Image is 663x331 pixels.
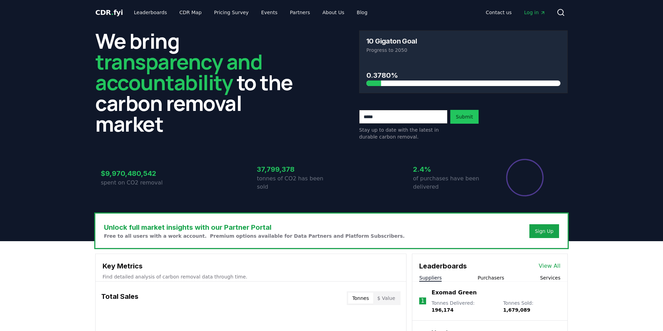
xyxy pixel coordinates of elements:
[366,70,560,81] h3: 0.3780%
[478,274,504,281] button: Purchasers
[413,174,488,191] p: of purchases have been delivered
[366,47,560,54] p: Progress to 2050
[503,307,530,313] span: 1,679,089
[419,274,442,281] button: Suppliers
[209,6,254,19] a: Pricing Survey
[285,6,316,19] a: Partners
[432,300,496,313] p: Tonnes Delivered :
[103,273,399,280] p: Find detailed analysis of carbon removal data through time.
[103,261,399,271] h3: Key Metrics
[413,164,488,174] h3: 2.4%
[111,8,114,17] span: .
[519,6,551,19] a: Log in
[351,6,373,19] a: Blog
[104,222,405,233] h3: Unlock full market insights with our Partner Portal
[419,261,467,271] h3: Leaderboards
[540,274,560,281] button: Services
[450,110,479,124] button: Submit
[421,297,424,305] p: 1
[101,179,175,187] p: spent on CO2 removal
[539,262,560,270] a: View All
[373,293,400,304] button: $ Value
[128,6,373,19] nav: Main
[128,6,173,19] a: Leaderboards
[317,6,350,19] a: About Us
[480,6,517,19] a: Contact us
[101,291,138,305] h3: Total Sales
[480,6,551,19] nav: Main
[359,126,448,140] p: Stay up to date with the latest in durable carbon removal.
[95,47,262,96] span: transparency and accountability
[524,9,546,16] span: Log in
[95,8,123,17] span: CDR fyi
[506,158,544,197] div: Percentage of sales delivered
[432,307,454,313] span: 196,174
[348,293,373,304] button: Tonnes
[535,228,554,235] a: Sign Up
[257,174,331,191] p: tonnes of CO2 has been sold
[256,6,283,19] a: Events
[257,164,331,174] h3: 37,799,378
[95,30,304,134] h2: We bring to the carbon removal market
[174,6,207,19] a: CDR Map
[104,233,405,239] p: Free to all users with a work account. Premium options available for Data Partners and Platform S...
[503,300,560,313] p: Tonnes Sold :
[432,289,477,297] a: Exomad Green
[529,224,559,238] button: Sign Up
[366,38,417,45] h3: 10 Gigaton Goal
[101,168,175,179] h3: $9,970,480,542
[95,8,123,17] a: CDR.fyi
